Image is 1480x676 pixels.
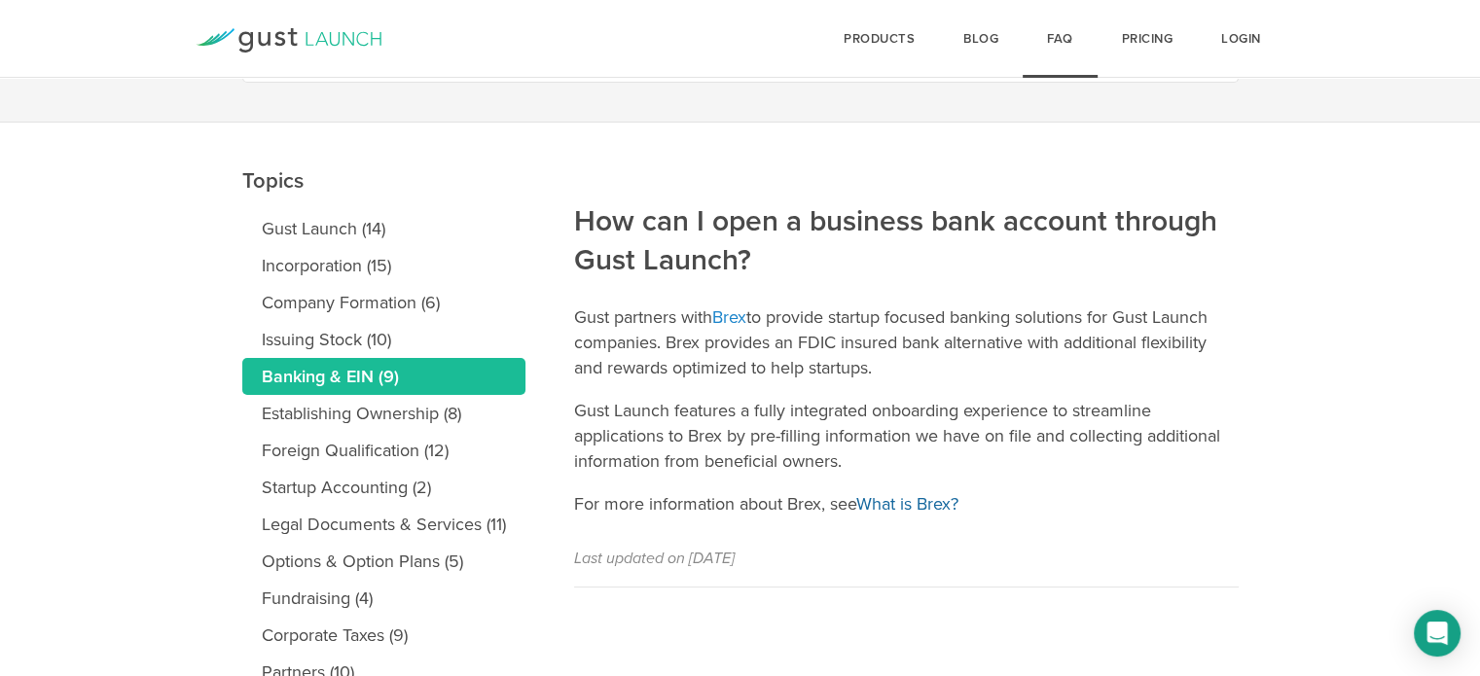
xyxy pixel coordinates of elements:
[242,358,525,395] a: Banking & EIN (9)
[242,543,525,580] a: Options & Option Plans (5)
[574,546,1239,571] p: Last updated on [DATE]
[856,493,958,515] a: What is Brex?
[242,321,525,358] a: Issuing Stock (10)
[242,395,525,432] a: Establishing Ownership (8)
[242,247,525,284] a: Incorporation (15)
[574,304,1239,380] p: Gust partners with to provide startup focused banking solutions for Gust Launch companies. Brex p...
[574,71,1239,280] h2: How can I open a business bank account through Gust Launch?
[242,580,525,617] a: Fundraising (4)
[242,469,525,506] a: Startup Accounting (2)
[574,398,1239,474] p: Gust Launch features a fully integrated onboarding experience to streamline applications to Brex ...
[242,506,525,543] a: Legal Documents & Services (11)
[242,210,525,247] a: Gust Launch (14)
[574,491,1239,516] p: For more information about Brex, see
[242,432,525,469] a: Foreign Qualification (12)
[242,284,525,321] a: Company Formation (6)
[242,617,525,654] a: Corporate Taxes (9)
[242,30,525,200] h2: Topics
[712,306,746,328] a: Brex
[1414,610,1461,657] div: Open Intercom Messenger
